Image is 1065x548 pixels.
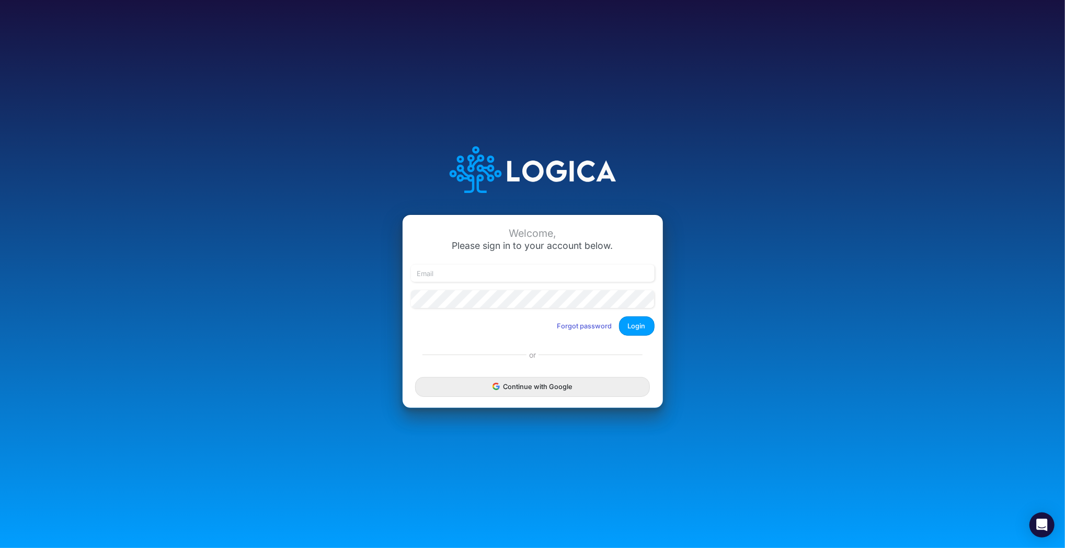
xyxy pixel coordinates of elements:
[1029,512,1055,538] div: Open Intercom Messenger
[415,377,649,396] button: Continue with Google
[551,317,619,335] button: Forgot password
[411,265,655,282] input: Email
[619,316,655,336] button: Login
[411,227,655,239] div: Welcome,
[452,240,613,251] span: Please sign in to your account below.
